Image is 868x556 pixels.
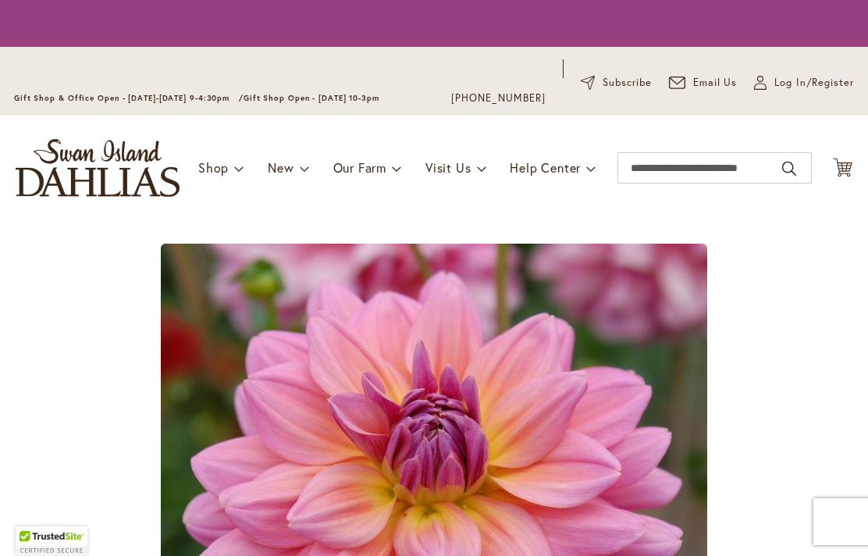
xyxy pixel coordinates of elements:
a: [PHONE_NUMBER] [451,91,546,106]
a: Email Us [669,75,738,91]
span: Visit Us [425,159,471,176]
iframe: Launch Accessibility Center [12,501,55,544]
span: Our Farm [333,159,386,176]
span: Email Us [693,75,738,91]
a: store logo [16,139,180,197]
button: Search [782,156,796,181]
span: Subscribe [603,75,652,91]
span: Gift Shop Open - [DATE] 10-3pm [244,93,379,103]
a: Subscribe [581,75,652,91]
span: Log In/Register [774,75,854,91]
span: New [268,159,293,176]
a: Log In/Register [754,75,854,91]
span: Gift Shop & Office Open - [DATE]-[DATE] 9-4:30pm / [14,93,244,103]
span: Shop [198,159,229,176]
span: Help Center [510,159,581,176]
